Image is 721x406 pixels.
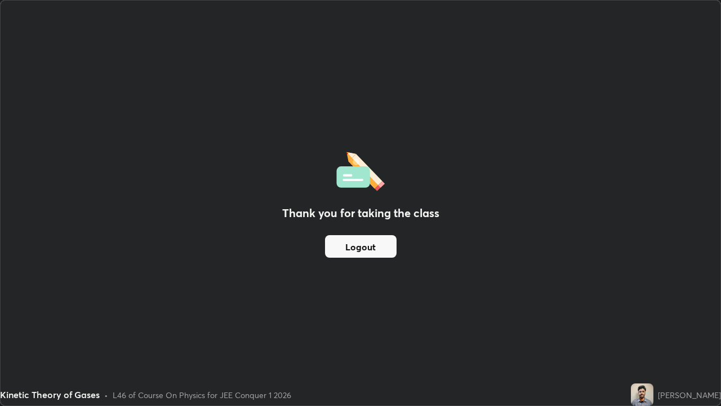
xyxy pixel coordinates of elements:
div: L46 of Course On Physics for JEE Conquer 1 2026 [113,389,291,401]
h2: Thank you for taking the class [282,205,439,222]
img: offlineFeedback.1438e8b3.svg [336,148,385,191]
div: • [104,389,108,401]
img: 3c9dec5f42fd4e45b337763dbad41687.jpg [631,383,653,406]
button: Logout [325,235,397,258]
div: [PERSON_NAME] [658,389,721,401]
